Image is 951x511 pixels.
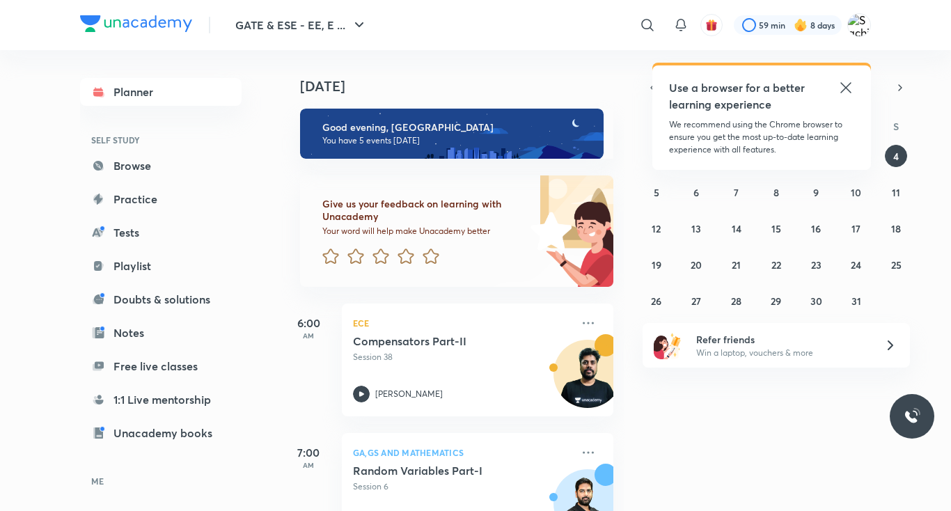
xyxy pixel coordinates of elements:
button: October 21, 2025 [725,253,748,276]
button: October 19, 2025 [645,253,668,276]
abbr: October 22, 2025 [771,258,781,272]
h6: ME [80,469,242,493]
a: Free live classes [80,352,242,380]
img: streak [794,18,808,32]
button: October 24, 2025 [845,253,867,276]
abbr: October 10, 2025 [851,186,861,199]
abbr: October 28, 2025 [731,294,741,308]
button: October 31, 2025 [845,290,867,312]
abbr: October 9, 2025 [813,186,819,199]
p: We recommend using the Chrome browser to ensure you get the most up-to-date learning experience w... [669,118,854,156]
abbr: October 11, 2025 [892,186,900,199]
h5: 7:00 [281,444,336,461]
button: October 23, 2025 [805,253,827,276]
img: ttu [904,408,920,425]
p: AM [281,331,336,340]
button: October 13, 2025 [685,217,707,239]
abbr: October 30, 2025 [810,294,822,308]
button: October 18, 2025 [885,217,907,239]
button: October 17, 2025 [845,217,867,239]
h5: 6:00 [281,315,336,331]
p: Session 38 [353,351,572,363]
a: 1:1 Live mentorship [80,386,242,414]
button: October 20, 2025 [685,253,707,276]
a: Playlist [80,252,242,280]
abbr: Saturday [893,120,899,133]
a: Tests [80,219,242,246]
button: October 15, 2025 [765,217,787,239]
button: October 30, 2025 [805,290,827,312]
p: AM [281,461,336,469]
abbr: October 23, 2025 [811,258,822,272]
abbr: October 5, 2025 [654,186,659,199]
abbr: October 18, 2025 [891,222,901,235]
abbr: October 12, 2025 [652,222,661,235]
abbr: October 16, 2025 [811,222,821,235]
h5: Random Variables Part-I [353,464,526,478]
button: October 12, 2025 [645,217,668,239]
h4: [DATE] [300,78,627,95]
abbr: October 25, 2025 [891,258,902,272]
abbr: October 14, 2025 [732,222,741,235]
img: referral [654,331,682,359]
a: Practice [80,185,242,213]
abbr: October 6, 2025 [693,186,699,199]
abbr: October 7, 2025 [734,186,739,199]
p: You have 5 events [DATE] [322,135,591,146]
button: October 7, 2025 [725,181,748,203]
h5: Compensators Part-II [353,334,526,348]
a: Notes [80,319,242,347]
a: Browse [80,152,242,180]
abbr: October 27, 2025 [691,294,701,308]
abbr: October 8, 2025 [773,186,779,199]
a: Unacademy books [80,419,242,447]
button: October 27, 2025 [685,290,707,312]
button: October 4, 2025 [885,145,907,167]
a: Planner [80,78,242,106]
abbr: October 21, 2025 [732,258,741,272]
h6: SELF STUDY [80,128,242,152]
abbr: October 19, 2025 [652,258,661,272]
h6: Give us your feedback on learning with Unacademy [322,198,526,223]
h6: Refer friends [696,332,867,347]
button: October 10, 2025 [845,181,867,203]
button: October 9, 2025 [805,181,827,203]
img: avatar [705,19,718,31]
p: GA,GS and Mathematics [353,444,572,461]
h5: Use a browser for a better learning experience [669,79,808,113]
button: October 14, 2025 [725,217,748,239]
abbr: October 26, 2025 [651,294,661,308]
abbr: October 31, 2025 [851,294,861,308]
p: ECE [353,315,572,331]
abbr: October 4, 2025 [893,150,899,163]
img: Company Logo [80,15,192,32]
button: October 29, 2025 [765,290,787,312]
p: Win a laptop, vouchers & more [696,347,867,359]
img: evening [300,109,604,159]
h6: Good evening, [GEOGRAPHIC_DATA] [322,121,591,134]
button: October 25, 2025 [885,253,907,276]
p: [PERSON_NAME] [375,388,443,400]
button: October 11, 2025 [885,181,907,203]
p: Your word will help make Unacademy better [322,226,526,237]
abbr: October 15, 2025 [771,222,781,235]
button: October 16, 2025 [805,217,827,239]
abbr: October 17, 2025 [851,222,860,235]
button: October 26, 2025 [645,290,668,312]
abbr: October 20, 2025 [691,258,702,272]
button: October 8, 2025 [765,181,787,203]
a: Doubts & solutions [80,285,242,313]
abbr: October 24, 2025 [851,258,861,272]
img: feedback_image [483,175,613,287]
a: Company Logo [80,15,192,36]
img: Sachin Sonkar [847,13,871,37]
button: GATE & ESE - EE, E ... [227,11,376,39]
button: avatar [700,14,723,36]
button: October 22, 2025 [765,253,787,276]
button: October 5, 2025 [645,181,668,203]
p: Session 6 [353,480,572,493]
button: October 6, 2025 [685,181,707,203]
img: Avatar [554,347,621,414]
abbr: October 13, 2025 [691,222,701,235]
button: October 28, 2025 [725,290,748,312]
